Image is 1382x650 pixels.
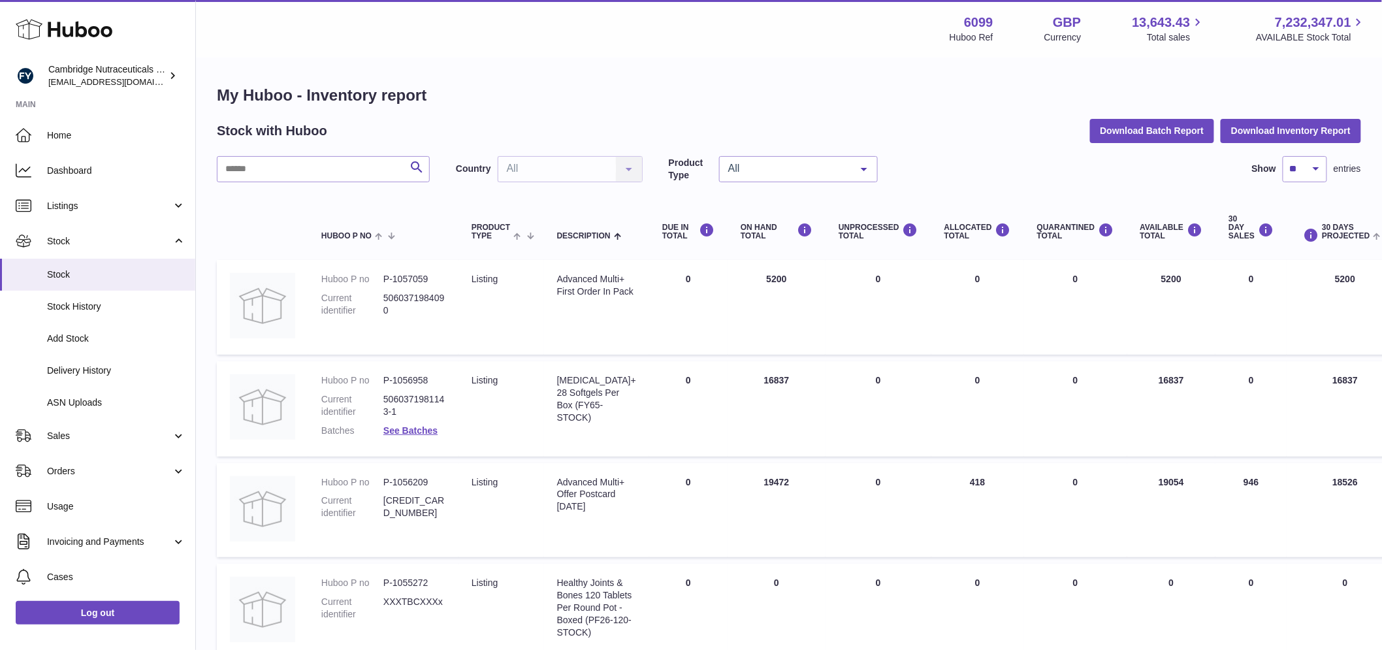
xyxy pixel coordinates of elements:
td: 946 [1215,463,1287,558]
div: UNPROCESSED Total [839,223,918,240]
span: Orders [47,465,172,478]
div: Healthy Joints & Bones 120 Tablets Per Round Pot - Boxed (PF26-120-STOCK) [557,577,636,638]
td: 0 [649,463,728,558]
span: listing [472,477,498,487]
td: 418 [931,463,1024,558]
span: Product Type [472,223,510,240]
div: Advanced Multi+ First Order In Pack [557,273,636,298]
td: 19054 [1127,463,1216,558]
div: [MEDICAL_DATA]+ 28 Softgels Per Box (FY65-STOCK) [557,374,636,424]
button: Download Inventory Report [1221,119,1361,142]
span: listing [472,274,498,284]
dt: Current identifier [321,495,383,519]
span: 0 [1073,274,1078,284]
h1: My Huboo - Inventory report [217,85,1361,106]
a: Log out [16,601,180,625]
div: ON HAND Total [741,223,812,240]
span: entries [1334,163,1361,175]
span: 0 [1073,375,1078,385]
td: 0 [826,361,931,457]
td: 0 [826,463,931,558]
td: 0 [931,361,1024,457]
div: Cambridge Nutraceuticals Ltd [48,63,166,88]
div: Huboo Ref [950,31,993,44]
span: Cases [47,571,185,583]
dt: Huboo P no [321,374,383,387]
td: 0 [931,260,1024,355]
span: Sales [47,430,172,442]
dt: Current identifier [321,292,383,317]
span: Dashboard [47,165,185,177]
td: 16837 [1127,361,1216,457]
span: All [725,162,851,175]
label: Show [1252,163,1276,175]
img: product image [230,476,295,542]
span: Home [47,129,185,142]
h2: Stock with Huboo [217,122,327,140]
span: Description [557,232,611,240]
div: AVAILABLE Total [1140,223,1203,240]
dd: P-1057059 [383,273,445,285]
dd: XXXTBCXXXx [383,596,445,621]
div: Currency [1044,31,1082,44]
img: product image [230,577,295,642]
td: 0 [649,361,728,457]
div: DUE IN TOTAL [662,223,715,240]
strong: 6099 [964,14,993,31]
div: QUARANTINED Total [1037,223,1114,240]
td: 19472 [728,463,826,558]
span: Invoicing and Payments [47,536,172,548]
span: listing [472,375,498,385]
button: Download Batch Report [1090,119,1215,142]
dd: P-1056209 [383,476,445,489]
dt: Current identifier [321,596,383,621]
span: Stock [47,268,185,281]
div: Advanced Multi+ Offer Postcard [DATE] [557,476,636,513]
span: AVAILABLE Stock Total [1256,31,1366,44]
span: Listings [47,200,172,212]
span: 13,643.43 [1132,14,1190,31]
span: listing [472,577,498,588]
span: Huboo P no [321,232,372,240]
dd: 5060371981143-1 [383,393,445,418]
dd: 5060371984090 [383,292,445,317]
strong: GBP [1053,14,1081,31]
span: [EMAIL_ADDRESS][DOMAIN_NAME] [48,76,192,87]
dt: Huboo P no [321,577,383,589]
dt: Huboo P no [321,476,383,489]
a: 7,232,347.01 AVAILABLE Stock Total [1256,14,1366,44]
dd: [CREDIT_CARD_NUMBER] [383,495,445,519]
div: ALLOCATED Total [944,223,1011,240]
td: 5200 [1127,260,1216,355]
span: Usage [47,500,185,513]
label: Country [456,163,491,175]
dd: P-1056958 [383,374,445,387]
span: 0 [1073,577,1078,588]
a: 13,643.43 Total sales [1132,14,1205,44]
td: 0 [1215,361,1287,457]
span: Stock [47,235,172,248]
label: Product Type [669,157,713,182]
td: 0 [826,260,931,355]
span: 0 [1073,477,1078,487]
dt: Current identifier [321,393,383,418]
span: ASN Uploads [47,397,185,409]
img: huboo@camnutra.com [16,66,35,86]
td: 5200 [728,260,826,355]
dt: Batches [321,425,383,437]
dt: Huboo P no [321,273,383,285]
td: 0 [1215,260,1287,355]
img: product image [230,273,295,338]
span: Delivery History [47,365,185,377]
a: See Batches [383,425,438,436]
td: 16837 [728,361,826,457]
span: Stock History [47,301,185,313]
span: Total sales [1147,31,1205,44]
td: 0 [649,260,728,355]
span: 30 DAYS PROJECTED [1322,223,1370,240]
span: Add Stock [47,333,185,345]
span: 7,232,347.01 [1275,14,1351,31]
dd: P-1055272 [383,577,445,589]
img: product image [230,374,295,440]
div: 30 DAY SALES [1229,215,1274,241]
